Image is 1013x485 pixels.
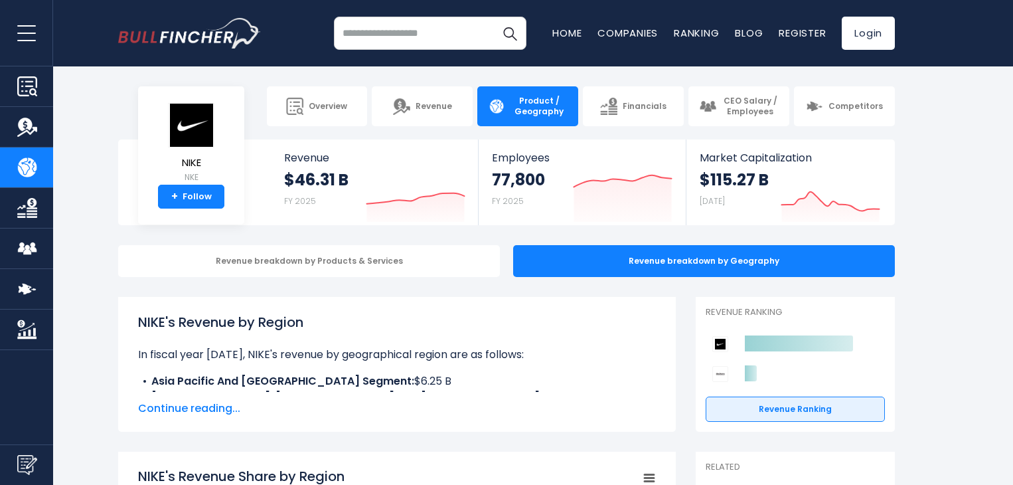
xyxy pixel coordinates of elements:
a: Companies [597,26,658,40]
small: NKE [168,171,214,183]
a: Go to homepage [118,18,261,48]
span: Revenue [284,151,465,164]
span: Market Capitalization [700,151,880,164]
a: Employees 77,800 FY 2025 [479,140,685,225]
a: Revenue $46.31 B FY 2025 [271,140,479,225]
button: Search [493,17,526,50]
small: FY 2025 [284,195,316,207]
a: Register [779,26,826,40]
p: Related [706,462,885,473]
img: Deckers Outdoor Corporation competitors logo [712,366,728,382]
div: Revenue breakdown by Geography [513,245,895,277]
span: Employees [492,151,672,164]
span: Competitors [828,101,883,112]
a: Ranking [674,26,719,40]
span: Overview [309,101,347,112]
li: $6.25 B [138,373,656,389]
h1: NIKE's Revenue by Region [138,312,656,332]
span: Continue reading... [138,401,656,417]
a: Revenue [372,86,473,126]
a: CEO Salary / Employees [688,86,789,126]
a: Product / Geography [477,86,578,126]
span: CEO Salary / Employees [722,96,779,116]
a: Market Capitalization $115.27 B [DATE] [686,140,894,225]
a: Login [842,17,895,50]
strong: $115.27 B [700,169,769,190]
small: [DATE] [700,195,725,207]
small: FY 2025 [492,195,524,207]
a: Overview [267,86,368,126]
strong: + [171,191,178,203]
a: Revenue Ranking [706,397,885,422]
span: Financials [623,101,666,112]
a: Home [552,26,582,40]
span: Revenue [416,101,452,112]
a: NIKE NKE [167,102,215,185]
img: NIKE competitors logo [712,336,728,352]
p: Revenue Ranking [706,307,885,318]
a: +Follow [158,185,224,209]
span: NIKE [168,157,214,169]
a: Competitors [794,86,895,126]
b: Asia Pacific And [GEOGRAPHIC_DATA] Segment: [151,373,414,389]
p: In fiscal year [DATE], NIKE's revenue by geographical region are as follows: [138,347,656,363]
strong: 77,800 [492,169,545,190]
div: Revenue breakdown by Products & Services [118,245,500,277]
li: $12.26 B [138,389,656,405]
span: Product / Geography [510,96,568,116]
strong: $46.31 B [284,169,349,190]
a: Financials [583,86,684,126]
img: bullfincher logo [118,18,261,48]
a: Blog [735,26,763,40]
b: [GEOGRAPHIC_DATA], [GEOGRAPHIC_DATA] And [GEOGRAPHIC_DATA] Segment: [151,389,594,405]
